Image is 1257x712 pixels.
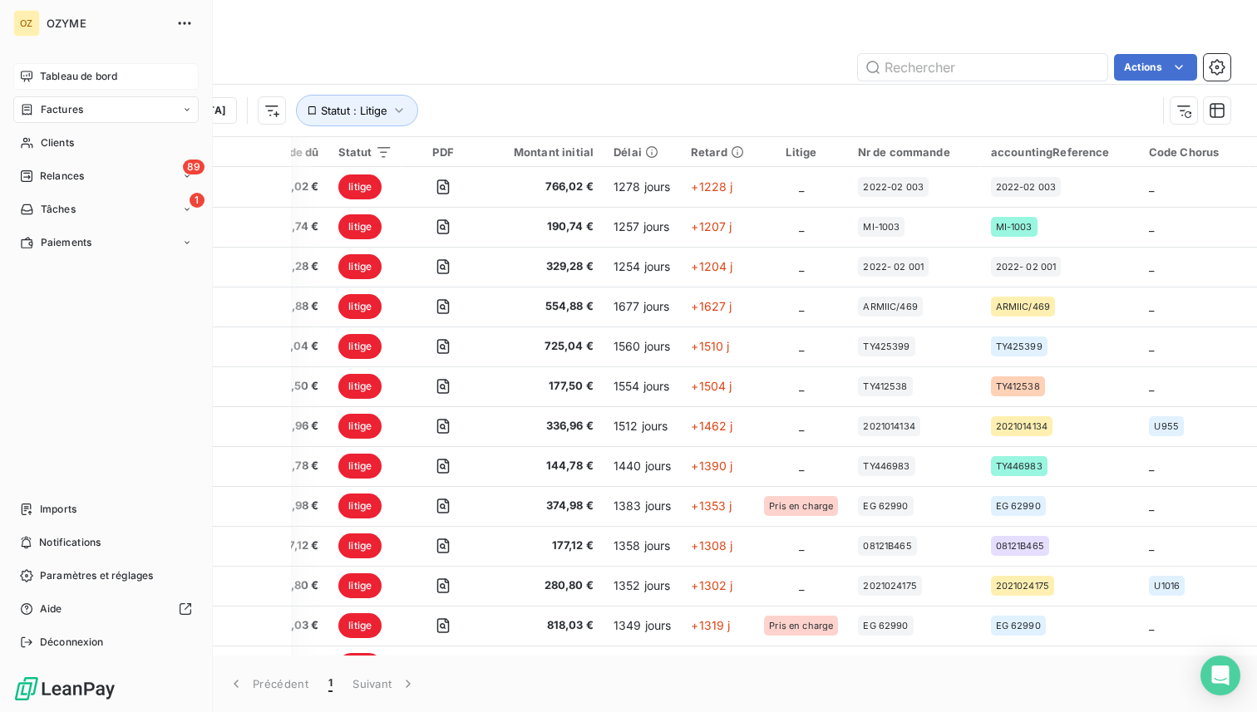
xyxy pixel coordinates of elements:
span: _ [799,578,804,592]
span: _ [1149,618,1154,632]
span: +1504 j [691,379,732,393]
span: +1308 j [691,538,732,552]
span: _ [1149,299,1154,313]
span: TY425399 [996,341,1043,351]
span: 2021024175 [996,581,1050,591]
td: 1349 jours [604,606,682,646]
span: litige [338,454,382,479]
span: Pris en charge [769,501,833,511]
td: 1218 jours [604,646,682,685]
div: PDF [412,145,473,159]
td: 1512 jours [604,406,682,446]
span: ARMIIC/469 [863,302,918,312]
span: ARMIIC/469 [996,302,1051,312]
span: +1207 j [691,219,732,233]
span: +1204 j [691,259,732,273]
span: Aide [40,602,62,616]
span: MI-1003 [996,222,1033,232]
button: Précédent [218,666,318,701]
span: TY412538 [996,381,1040,391]
a: Paramètres et réglages [13,562,199,589]
span: TY446983 [996,461,1043,471]
span: OZYME [47,17,166,30]
span: litige [338,294,382,319]
input: Rechercher [858,54,1107,81]
td: 1254 jours [604,247,682,287]
div: Code Chorus [1149,145,1240,159]
span: 1 [328,675,333,692]
span: 374,98 € [494,498,594,514]
span: TY446983 [863,461,909,471]
div: Nr de commande [858,145,970,159]
td: 1677 jours [604,287,682,327]
span: 329,28 € [494,258,594,275]
a: Tableau de bord [13,63,199,90]
span: litige [338,214,382,239]
span: _ [799,219,804,233]
span: TY425399 [863,341,909,351]
span: _ [799,379,804,393]
div: Délai [614,145,672,159]
span: 08121B465 [863,541,911,551]
button: 1 [318,666,343,701]
span: _ [1149,259,1154,273]
span: Statut : Litige [321,104,387,117]
td: 1554 jours [604,366,682,406]
td: 1278 jours [604,167,682,207]
span: _ [799,179,804,194]
span: _ [799,259,804,273]
span: +1462 j [691,419,732,433]
span: 554,88 € [494,298,594,315]
div: Retard [691,145,744,159]
span: Tableau de bord [40,69,117,84]
td: 1352 jours [604,566,682,606]
span: 08121B465 [996,541,1044,551]
span: _ [1149,538,1154,552]
span: 2022-02 003 [863,182,924,192]
span: Tâches [41,202,76,217]
span: +1319 j [691,618,730,632]
span: 2021014134 [996,421,1048,431]
span: litige [338,334,382,359]
a: 89Relances [13,163,199,189]
img: Logo LeanPay [13,675,116,702]
a: Factures [13,96,199,123]
span: +1627 j [691,299,732,313]
button: Actions [1114,54,1197,81]
span: Relances [40,169,84,184]
span: _ [799,538,804,552]
td: 1358 jours [604,526,682,566]
span: Paramètres et réglages [40,568,153,583]
span: litige [338,374,382,399]
span: 2021024175 [863,581,917,591]
span: U955 [1154,421,1179,431]
span: +1302 j [691,578,732,592]
span: litige [338,613,382,638]
span: EG 62990 [996,501,1041,511]
span: 818,03 € [494,617,594,634]
div: Open Intercom Messenger [1200,656,1240,695]
span: MI-1003 [863,222,900,232]
td: 1440 jours [604,446,682,486]
span: 89 [183,160,205,174]
span: 144,78 € [494,458,594,474]
span: Paiements [41,235,91,250]
span: EG 62990 [863,621,908,631]
span: 2022-02 003 [996,182,1057,192]
a: Paiements [13,229,199,256]
span: +1510 j [691,339,729,353]
div: Montant initial [494,145,594,159]
span: 177,50 € [494,378,594,395]
span: EG 62990 [863,501,908,511]
span: _ [1149,379,1154,393]
span: _ [799,299,804,313]
div: Litige [764,145,838,159]
span: litige [338,493,382,518]
span: EG 62990 [996,621,1041,631]
span: Notifications [39,535,101,550]
a: 1Tâches [13,196,199,223]
span: 2022- 02 001 [996,262,1057,272]
a: Clients [13,130,199,156]
td: 1257 jours [604,207,682,247]
button: Suivant [343,666,426,701]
